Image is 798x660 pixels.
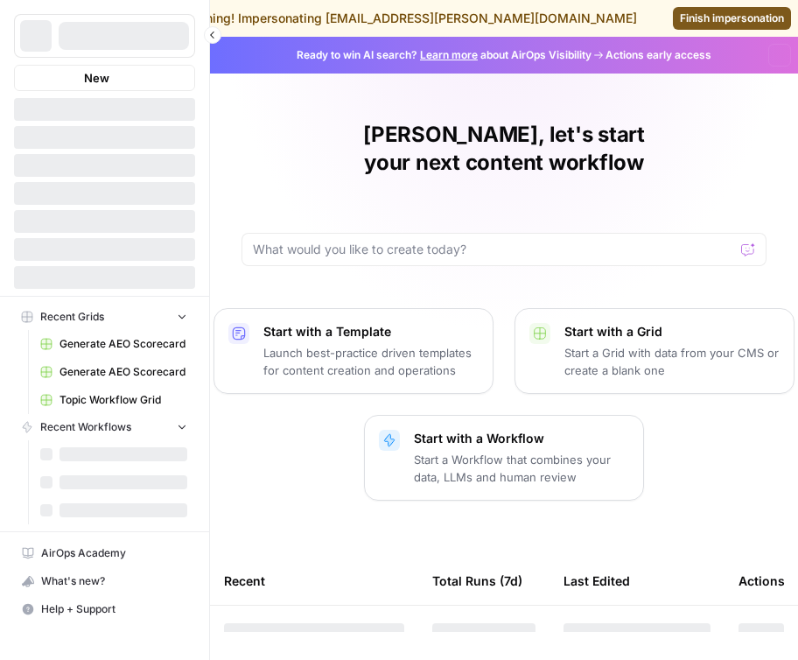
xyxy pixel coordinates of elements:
[40,309,104,325] span: Recent Grids
[680,11,784,26] span: Finish impersonation
[241,121,766,177] h1: [PERSON_NAME], let's start your next content workflow
[414,430,629,447] p: Start with a Workflow
[605,47,711,63] span: Actions early access
[564,344,780,379] p: Start a Grid with data from your CMS or create a blank one
[14,414,195,440] button: Recent Workflows
[14,304,195,330] button: Recent Grids
[14,595,195,623] button: Help + Support
[14,539,195,567] a: AirOps Academy
[563,557,630,605] div: Last Edited
[414,451,629,486] p: Start a Workflow that combines your data, LLMs and human review
[673,7,791,30] a: Finish impersonation
[213,308,493,394] button: Start with a TemplateLaunch best-practice driven templates for content creation and operations
[364,415,644,501] button: Start with a WorkflowStart a Workflow that combines your data, LLMs and human review
[59,364,187,380] span: Generate AEO Scorecard
[253,241,734,258] input: What would you like to create today?
[59,392,187,408] span: Topic Workflow Grid
[162,10,637,27] div: Warning! Impersonating [EMAIL_ADDRESS][PERSON_NAME][DOMAIN_NAME]
[32,386,195,414] a: Topic Workflow Grid
[420,48,478,61] a: Learn more
[432,557,522,605] div: Total Runs (7d)
[32,358,195,386] a: Generate AEO Scorecard
[14,567,195,595] button: What's new?
[59,336,187,352] span: Generate AEO Scorecard
[738,557,785,605] div: Actions
[263,323,479,341] p: Start with a Template
[40,419,131,435] span: Recent Workflows
[41,545,187,561] span: AirOps Academy
[297,47,591,63] span: Ready to win AI search? about AirOps Visibility
[14,65,195,91] button: New
[224,557,404,605] div: Recent
[15,568,194,594] div: What's new?
[263,344,479,379] p: Launch best-practice driven templates for content creation and operations
[41,601,187,617] span: Help + Support
[514,308,794,394] button: Start with a GridStart a Grid with data from your CMS or create a blank one
[84,69,109,87] span: New
[32,330,195,358] a: Generate AEO Scorecard
[564,323,780,341] p: Start with a Grid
